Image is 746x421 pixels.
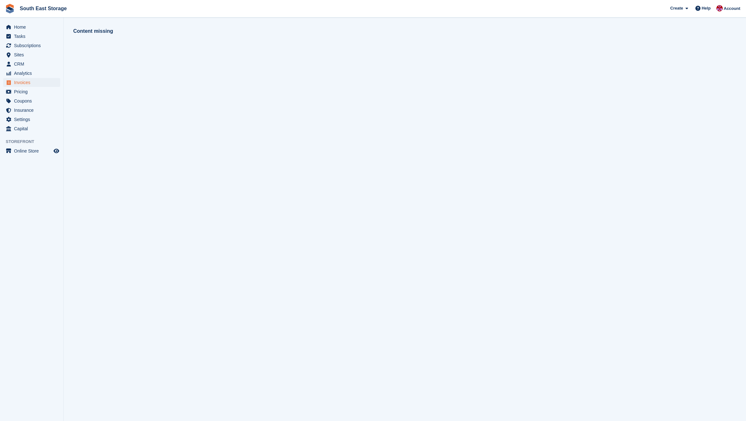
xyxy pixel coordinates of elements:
span: Invoices [14,78,52,87]
span: Insurance [14,106,52,115]
span: Home [14,23,52,32]
span: CRM [14,60,52,68]
a: Preview store [53,147,60,155]
span: Tasks [14,32,52,41]
span: Capital [14,124,52,133]
a: menu [3,124,60,133]
strong: Content missing [73,28,113,34]
span: Online Store [14,146,52,155]
span: Storefront [6,139,63,145]
span: Account [724,5,740,12]
a: menu [3,32,60,41]
a: menu [3,60,60,68]
a: menu [3,23,60,32]
span: Help [702,5,711,11]
img: stora-icon-8386f47178a22dfd0bd8f6a31ec36ba5ce8667c1dd55bd0f319d3a0aa187defe.svg [5,4,15,13]
a: menu [3,96,60,105]
span: Settings [14,115,52,124]
a: menu [3,87,60,96]
a: menu [3,106,60,115]
a: menu [3,50,60,59]
img: Roger Norris [716,5,723,11]
span: Pricing [14,87,52,96]
span: Coupons [14,96,52,105]
a: menu [3,78,60,87]
a: menu [3,115,60,124]
span: Analytics [14,69,52,78]
a: South East Storage [17,3,69,14]
span: Create [670,5,683,11]
span: Sites [14,50,52,59]
a: menu [3,146,60,155]
span: Subscriptions [14,41,52,50]
a: menu [3,69,60,78]
a: menu [3,41,60,50]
